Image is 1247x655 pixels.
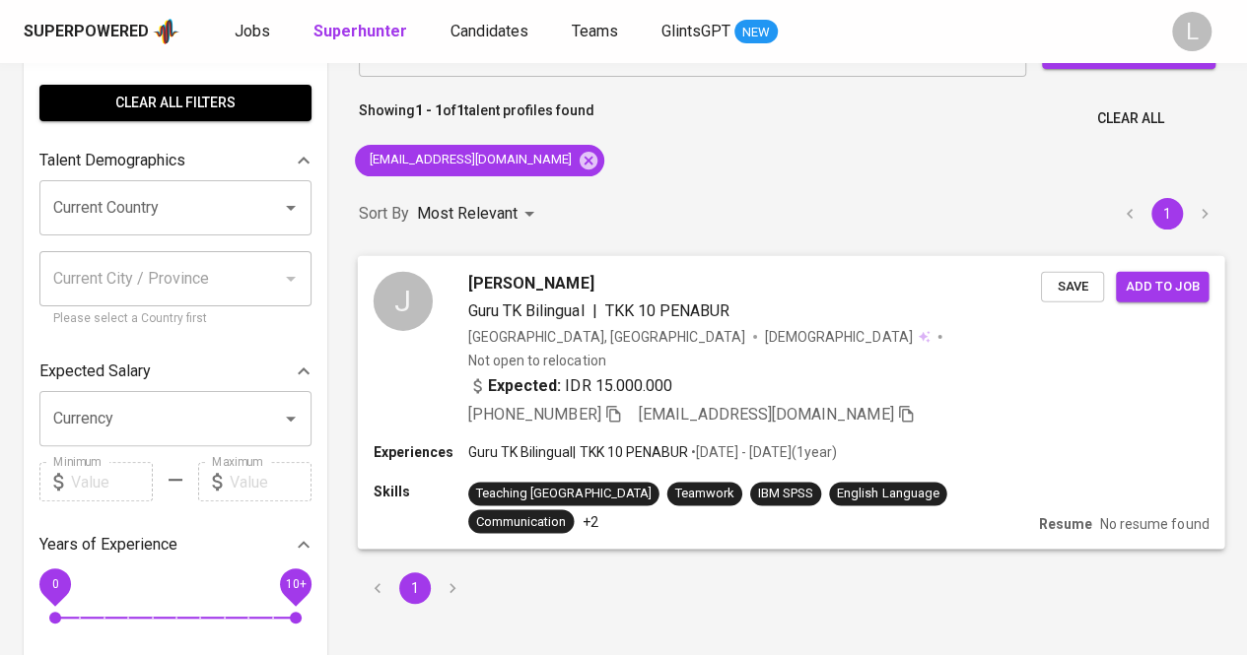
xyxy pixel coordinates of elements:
[359,100,594,137] p: Showing of talent profiles found
[39,85,312,121] button: Clear All filters
[417,196,541,232] div: Most Relevant
[468,300,584,319] span: Guru TK Bilingual
[374,271,433,330] div: J
[734,23,778,42] span: NEW
[374,482,468,501] p: Skills
[153,17,179,46] img: app logo
[355,151,584,169] span: [EMAIL_ADDRESS][DOMAIN_NAME]
[1172,12,1212,51] div: L
[1097,106,1164,131] span: Clear All
[313,22,407,40] b: Superhunter
[417,202,518,226] p: Most Relevant
[468,373,672,397] div: IDR 15.000.000
[582,511,597,531] p: +2
[476,512,566,531] div: Communication
[1126,275,1199,297] span: Add to job
[53,309,298,329] p: Please select a Country first
[572,20,622,44] a: Teams
[488,373,561,397] b: Expected:
[572,22,618,40] span: Teams
[661,20,778,44] a: GlintsGPT NEW
[1111,198,1223,229] nav: pagination navigation
[476,484,652,502] div: Teaching [GEOGRAPHIC_DATA]
[359,256,1223,549] a: J[PERSON_NAME]Guru TK Bilingual|TKK 10 PENABUR[GEOGRAPHIC_DATA], [GEOGRAPHIC_DATA][DEMOGRAPHIC_DA...
[661,22,730,40] span: GlintsGPT
[468,350,605,369] p: Not open to relocation
[285,577,306,591] span: 10+
[277,405,305,432] button: Open
[39,352,312,391] div: Expected Salary
[1039,513,1092,533] p: Resume
[468,405,600,424] span: [PHONE_NUMBER]
[837,484,938,502] div: English Language
[39,141,312,180] div: Talent Demographics
[230,462,312,501] input: Value
[675,484,734,502] div: Teamwork
[1041,271,1104,301] button: Save
[39,525,312,564] div: Years of Experience
[415,102,443,118] b: 1 - 1
[39,533,177,557] p: Years of Experience
[39,149,185,172] p: Talent Demographics
[1089,100,1172,137] button: Clear All
[468,326,745,346] div: [GEOGRAPHIC_DATA], [GEOGRAPHIC_DATA]
[1116,271,1209,301] button: Add to job
[1100,513,1209,533] p: No resume found
[758,484,813,502] div: IBM SPSS
[235,22,270,40] span: Jobs
[1151,198,1183,229] button: page 1
[688,442,837,462] p: • [DATE] - [DATE] ( 1 year )
[24,21,149,43] div: Superpowered
[359,202,409,226] p: Sort By
[399,572,431,604] button: page 1
[450,20,532,44] a: Candidates
[359,572,471,604] nav: pagination navigation
[51,577,58,591] span: 0
[374,442,468,462] p: Experiences
[39,360,151,383] p: Expected Salary
[450,22,528,40] span: Candidates
[765,326,915,346] span: [DEMOGRAPHIC_DATA]
[55,91,296,115] span: Clear All filters
[277,194,305,222] button: Open
[71,462,153,501] input: Value
[355,145,604,176] div: [EMAIL_ADDRESS][DOMAIN_NAME]
[604,300,728,319] span: TKK 10 PENABUR
[24,17,179,46] a: Superpoweredapp logo
[468,442,688,462] p: Guru TK Bilingual | TKK 10 PENABUR
[591,298,596,322] span: |
[468,271,593,295] span: [PERSON_NAME]
[1051,275,1094,297] span: Save
[639,405,894,424] span: [EMAIL_ADDRESS][DOMAIN_NAME]
[313,20,411,44] a: Superhunter
[235,20,274,44] a: Jobs
[456,102,464,118] b: 1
